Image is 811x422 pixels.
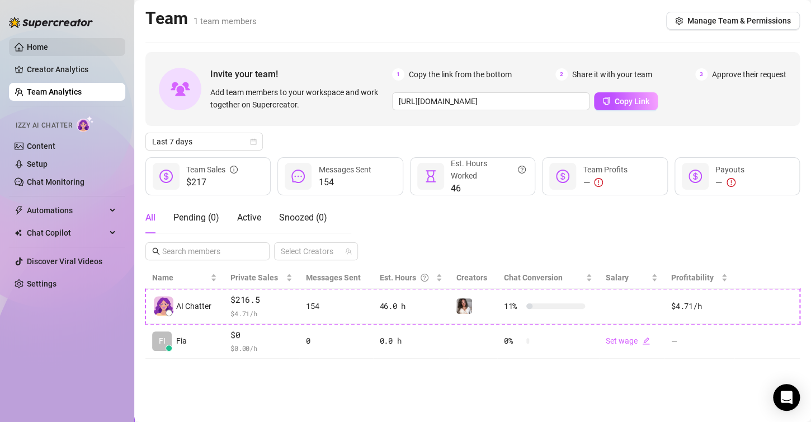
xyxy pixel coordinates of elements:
span: Last 7 days [152,133,256,150]
a: Content [27,142,55,151]
span: calendar [250,138,257,145]
a: Settings [27,279,56,288]
div: $4.71 /h [671,300,728,312]
img: AI Chatter [77,116,94,132]
span: thunderbolt [15,206,23,215]
span: Payouts [715,165,744,174]
div: 46.0 h [380,300,443,312]
div: — [715,176,744,189]
div: — [583,176,627,189]
a: Set wageedit [606,336,650,345]
span: 1 [392,68,404,81]
img: Fia [456,298,472,314]
div: Pending ( 0 ) [173,211,219,224]
span: Snoozed ( 0 ) [279,212,327,223]
span: 46 [451,182,526,195]
span: Chat Copilot [27,224,106,242]
a: Setup [27,160,48,168]
td: — [664,324,734,359]
span: 0 % [504,335,522,347]
th: Creators [449,267,497,289]
span: $216.5 [230,293,293,307]
input: Search members [162,245,254,257]
span: dollar-circle [556,170,569,183]
a: Team Analytics [27,87,82,96]
div: 0 [306,335,366,347]
span: hourglass [424,170,437,183]
button: Manage Team & Permissions [666,12,800,30]
span: 3 [695,68,708,81]
span: Name [152,271,208,284]
a: Discover Viral Videos [27,257,102,266]
span: setting [675,17,683,25]
div: Open Intercom Messenger [773,384,800,411]
span: exclamation-circle [594,178,603,187]
img: izzy-ai-chatter-avatar-DDCN_rTZ.svg [154,296,173,316]
span: $ 4.71 /h [230,308,293,319]
span: Invite your team! [210,67,392,81]
div: Est. Hours Worked [451,157,526,182]
span: Chat Conversion [504,273,563,282]
span: Copy Link [615,97,649,106]
a: Chat Monitoring [27,177,84,186]
span: Automations [27,201,106,219]
div: All [145,211,155,224]
span: question-circle [518,157,526,182]
span: AI Chatter [176,300,211,312]
span: $0 [230,329,293,342]
span: Share it with your team [572,68,652,81]
span: Izzy AI Chatter [16,120,72,131]
span: Approve their request [712,68,786,81]
span: question-circle [421,271,428,284]
img: logo-BBDzfeDw.svg [9,17,93,28]
span: edit [642,337,650,345]
span: Team Profits [583,165,627,174]
span: dollar-circle [159,170,173,183]
span: Add team members to your workspace and work together on Supercreator. [210,86,388,111]
span: Manage Team & Permissions [687,16,791,25]
span: 2 [555,68,568,81]
span: copy [602,97,610,105]
div: 154 [306,300,366,312]
span: Messages Sent [306,273,361,282]
span: Profitability [671,273,714,282]
th: Name [145,267,224,289]
div: Est. Hours [380,271,434,284]
span: dollar-circle [689,170,702,183]
span: 1 team members [194,16,257,26]
span: info-circle [230,163,238,176]
span: Fia [176,335,187,347]
span: Private Sales [230,273,278,282]
span: FI [159,335,166,347]
span: message [291,170,305,183]
span: Active [237,212,261,223]
a: Home [27,43,48,51]
div: Team Sales [186,163,238,176]
button: Copy Link [594,92,658,110]
h2: Team [145,8,257,29]
img: Chat Copilot [15,229,22,237]
span: $217 [186,176,238,189]
span: Salary [606,273,629,282]
span: Messages Sent [318,165,371,174]
span: 154 [318,176,371,189]
div: 0.0 h [380,335,443,347]
span: 11 % [504,300,522,312]
span: $ 0.00 /h [230,343,293,354]
span: team [345,248,352,255]
span: search [152,247,160,255]
a: Creator Analytics [27,60,116,78]
span: exclamation-circle [727,178,735,187]
span: Copy the link from the bottom [409,68,512,81]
